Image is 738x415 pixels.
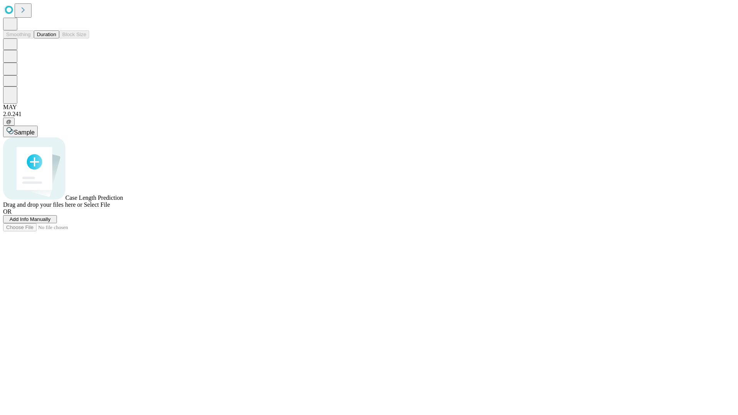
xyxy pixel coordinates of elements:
[59,30,89,38] button: Block Size
[34,30,59,38] button: Duration
[3,126,38,137] button: Sample
[3,215,57,223] button: Add Info Manually
[3,208,12,215] span: OR
[3,201,82,208] span: Drag and drop your files here or
[3,111,735,118] div: 2.0.241
[6,119,12,124] span: @
[65,194,123,201] span: Case Length Prediction
[3,104,735,111] div: MAY
[84,201,110,208] span: Select File
[14,129,35,136] span: Sample
[10,216,51,222] span: Add Info Manually
[3,30,34,38] button: Smoothing
[3,118,15,126] button: @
